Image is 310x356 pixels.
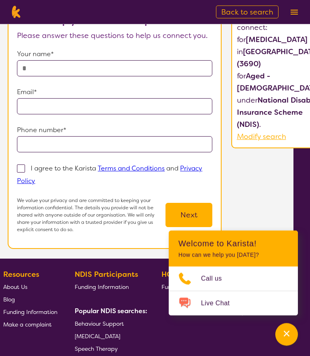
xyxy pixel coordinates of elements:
[3,270,39,280] b: Resources
[75,270,138,280] b: NDIS Participants
[201,273,232,285] span: Call us
[75,281,144,293] a: Funding Information
[3,321,52,329] span: Make a complaint
[3,284,27,291] span: About Us
[216,6,279,19] a: Back to search
[3,318,57,331] a: Make a complaint
[161,284,216,291] span: Funding Information
[75,307,147,316] b: Popular NDIS searches:
[169,267,298,316] ul: Choose channel
[3,281,57,293] a: About Us
[3,309,57,316] span: Funding Information
[17,164,202,185] p: I agree to the Karista and
[3,306,57,318] a: Funding Information
[17,30,212,42] p: Please answer these questions to help us connect you.
[178,252,288,259] p: How can we help you [DATE]?
[75,284,129,291] span: Funding Information
[98,164,165,173] a: Terms and Conditions
[75,343,144,355] a: Speech Therapy
[221,7,273,17] span: Back to search
[17,86,212,99] p: Email*
[178,239,288,249] h2: Welcome to Karista!
[161,270,216,280] b: HCP Recipients
[75,320,124,328] span: Behaviour Support
[246,35,308,45] b: [MEDICAL_DATA]
[275,323,298,346] button: Channel Menu
[75,318,144,330] a: Behaviour Support
[10,6,22,18] img: Karista logo
[291,10,298,15] img: menu
[75,345,118,353] span: Speech Therapy
[17,197,165,234] p: We value your privacy and are committed to keeping your information confidential. The details you...
[75,330,144,343] a: [MEDICAL_DATA]
[201,297,239,310] span: Live Chat
[75,333,120,340] span: [MEDICAL_DATA]
[161,281,216,293] a: Funding Information
[165,203,212,228] button: Next
[17,124,212,137] p: Phone number*
[17,48,212,61] p: Your name*
[3,296,15,303] span: Blog
[3,293,57,306] a: Blog
[169,231,298,316] div: Channel Menu
[237,132,286,142] a: Modify search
